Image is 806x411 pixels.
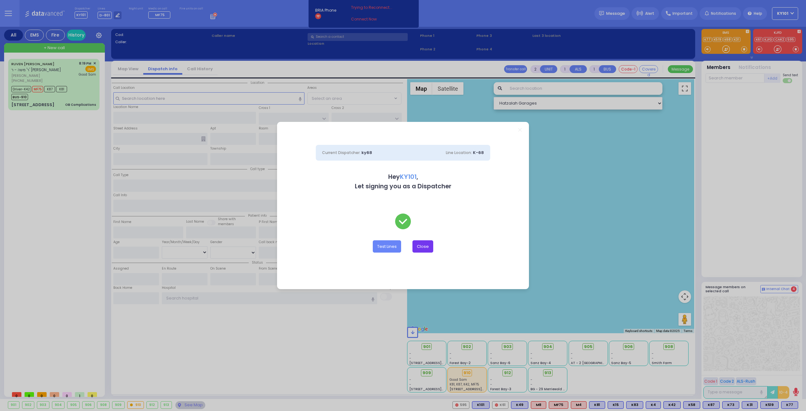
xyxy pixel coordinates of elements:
span: Current Dispatcher: [322,150,360,155]
span: ky68 [361,150,372,156]
b: Hey , [388,173,418,181]
span: Line Location: [446,150,472,155]
span: KY101 [400,173,417,181]
span: K-68 [473,150,484,156]
b: Let signing you as a Dispatcher [355,182,451,191]
button: Close [412,240,433,252]
a: Close [518,128,522,132]
button: Test Lines [373,240,401,252]
img: check-green.svg [395,214,411,229]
